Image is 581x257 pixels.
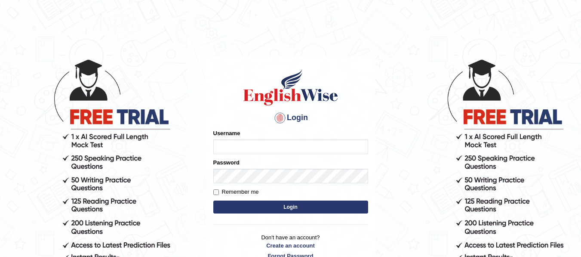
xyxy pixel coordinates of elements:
[213,189,219,195] input: Remember me
[213,129,240,137] label: Username
[213,111,368,125] h4: Login
[213,201,368,214] button: Login
[213,242,368,250] a: Create an account
[213,158,240,167] label: Password
[242,68,340,107] img: Logo of English Wise sign in for intelligent practice with AI
[213,188,259,196] label: Remember me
